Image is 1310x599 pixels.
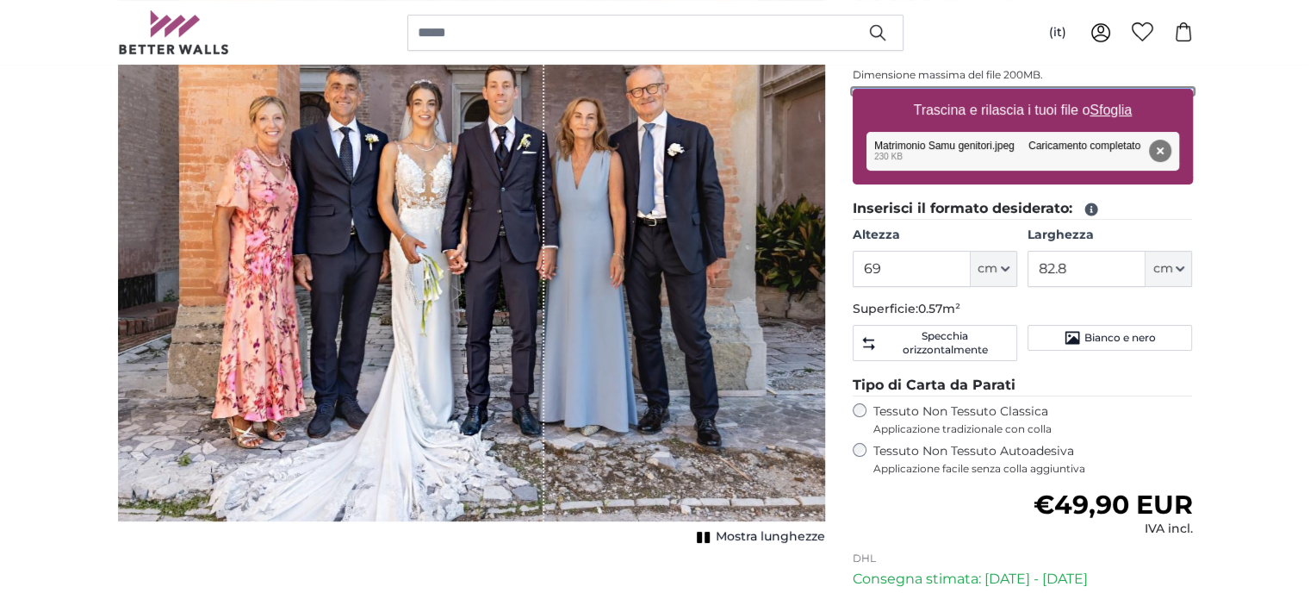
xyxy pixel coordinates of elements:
label: Larghezza [1028,227,1192,244]
u: Sfoglia [1090,103,1132,117]
button: Mostra lunghezze [692,525,825,549]
p: Consegna stimata: [DATE] - [DATE] [853,569,1193,590]
p: Superficie: [853,301,1193,318]
span: 0.57m² [918,301,960,316]
button: cm [1145,251,1192,287]
label: Trascina e rilascia i tuoi file o [906,93,1139,128]
label: Altezza [853,227,1017,244]
label: Tessuto Non Tessuto Classica [873,403,1193,436]
button: Bianco e nero [1028,325,1192,351]
div: IVA incl. [1033,521,1192,538]
label: Tessuto Non Tessuto Autoadesiva [873,443,1193,476]
span: Mostra lunghezze [716,528,825,546]
button: cm [971,251,1017,287]
button: Specchia orizzontalmente [853,325,1017,361]
span: Applicazione facile senza colla aggiuntiva [873,462,1193,476]
legend: Inserisci il formato desiderato: [853,198,1193,220]
span: Specchia orizzontalmente [880,329,1009,357]
span: cm [978,260,997,278]
button: (it) [1035,17,1080,48]
span: cm [1152,260,1172,278]
span: Bianco e nero [1084,331,1156,345]
legend: Tipo di Carta da Parati [853,375,1193,396]
img: Betterwalls [118,10,230,54]
p: DHL [853,552,1193,565]
p: Dimensione massima del file 200MB. [853,68,1193,82]
span: Applicazione tradizionale con colla [873,422,1193,436]
span: €49,90 EUR [1033,489,1192,521]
